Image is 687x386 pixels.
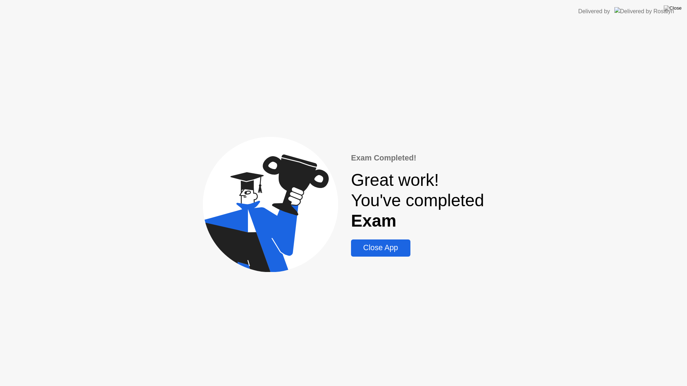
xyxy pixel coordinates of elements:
img: Close [664,5,682,11]
button: Close App [351,239,410,257]
div: Delivered by [578,7,610,16]
div: Close App [353,243,408,252]
div: Great work! You've completed [351,170,484,231]
img: Delivered by Rosalyn [614,7,674,15]
div: Exam Completed! [351,152,484,164]
b: Exam [351,211,396,230]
